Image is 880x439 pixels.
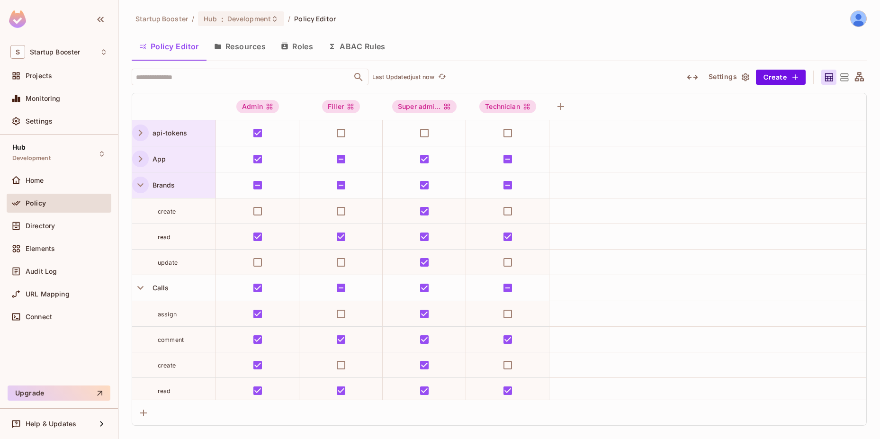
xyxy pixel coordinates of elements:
span: Elements [26,245,55,252]
span: Calls [149,284,169,292]
span: Home [26,177,44,184]
button: Policy Editor [132,35,207,58]
p: Last Updated just now [372,73,434,81]
span: Monitoring [26,95,61,102]
button: Upgrade [8,385,110,401]
span: Policy Editor [294,14,336,23]
span: Click to refresh data [434,72,448,83]
div: Admin [236,100,279,113]
span: App [149,155,166,163]
span: api-tokens [149,129,188,137]
button: ABAC Rules [321,35,393,58]
span: Hub [12,143,26,151]
span: the active workspace [135,14,188,23]
span: Brands [149,181,175,189]
span: S [10,45,25,59]
div: Super admi... [392,100,457,113]
button: Settings [705,70,752,85]
span: Super admin [392,100,457,113]
span: Development [227,14,271,23]
span: Development [12,154,51,162]
span: Settings [26,117,53,125]
img: Danielle Ulitski [851,11,866,27]
li: / [192,14,194,23]
button: Roles [273,35,321,58]
span: : [221,15,224,23]
img: SReyMgAAAABJRU5ErkJggg== [9,10,26,28]
li: / [288,14,290,23]
button: Resources [207,35,273,58]
span: create [158,208,176,215]
span: comment [158,336,184,343]
div: Technician [479,100,536,113]
span: read [158,387,171,394]
span: Workspace: Startup Booster [30,48,80,56]
span: Help & Updates [26,420,76,428]
span: assign [158,311,177,318]
div: Filler [322,100,360,113]
button: Open [352,71,365,84]
span: Directory [26,222,55,230]
span: Policy [26,199,46,207]
span: Hub [204,14,217,23]
span: Connect [26,313,52,321]
span: read [158,233,171,241]
button: refresh [436,72,448,83]
span: refresh [438,72,446,82]
span: Projects [26,72,52,80]
span: update [158,259,178,266]
span: create [158,362,176,369]
span: URL Mapping [26,290,70,298]
button: Create [756,70,806,85]
span: Audit Log [26,268,57,275]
